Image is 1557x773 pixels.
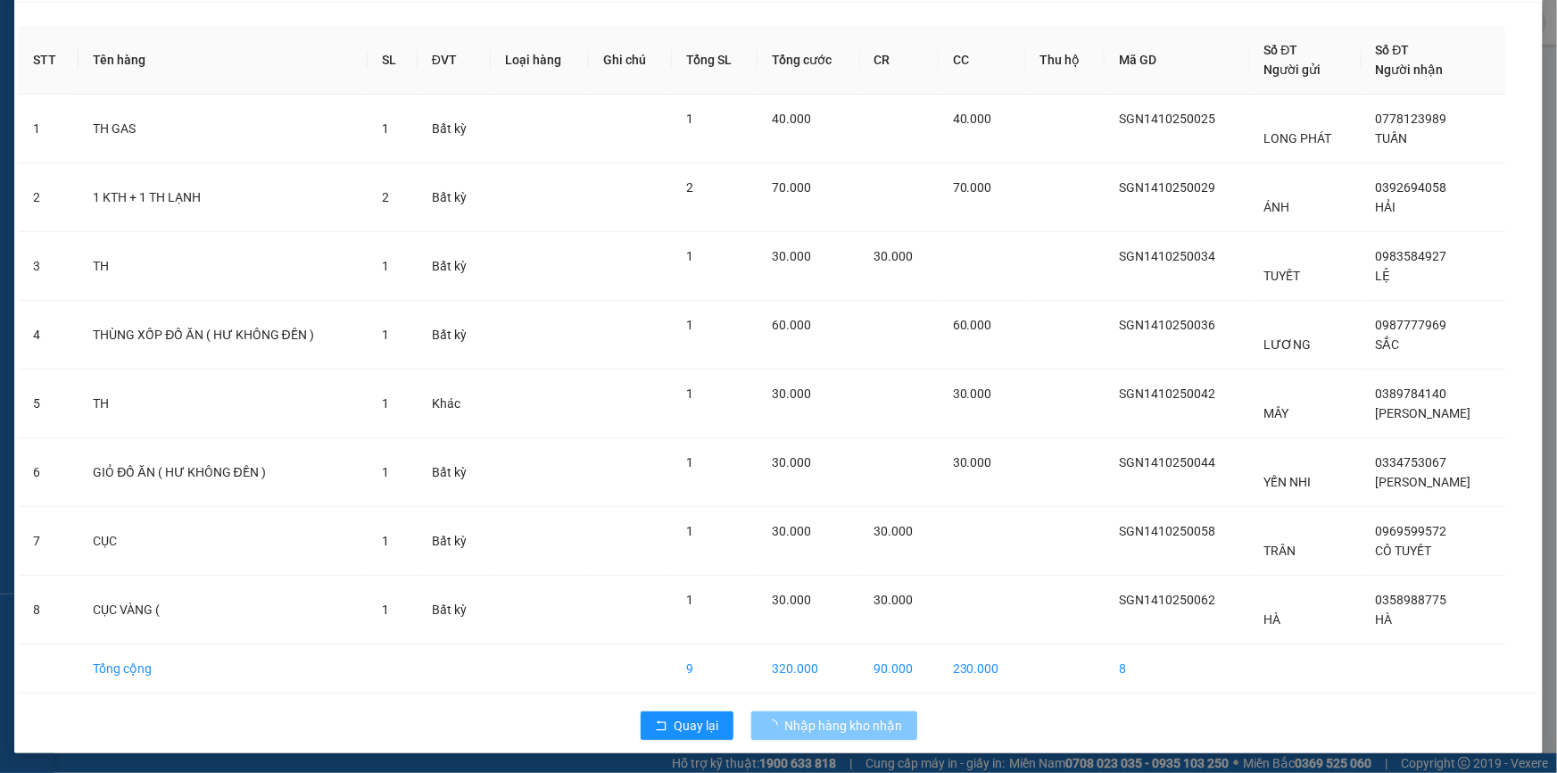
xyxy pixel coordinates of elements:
div: [PERSON_NAME] [116,55,297,77]
td: CỤC VÀNG ( [79,576,368,644]
span: 30.000 [772,249,811,263]
td: 9 [672,644,758,694]
span: MÂY [1264,406,1289,420]
div: [GEOGRAPHIC_DATA] [116,15,297,55]
span: SGN1410250025 [1119,112,1215,126]
span: 1 [686,112,693,126]
td: Bất kỳ [418,576,491,644]
span: 70.000 [953,180,992,195]
th: CC [939,26,1025,95]
span: 60.000 [772,318,811,332]
td: TH [79,232,368,301]
th: Tổng SL [672,26,758,95]
th: Tổng cước [758,26,860,95]
span: Nhận: [116,15,159,34]
td: Bất kỳ [418,438,491,507]
td: 8 [19,576,79,644]
span: SGN1410250042 [1119,386,1215,401]
span: [PERSON_NAME] [1376,475,1471,489]
span: HÀ [1264,612,1281,627]
span: 1 [686,593,693,607]
span: 1 [382,259,389,273]
span: SGN1410250044 [1119,455,1215,470]
span: 0969599572 [1376,524,1447,538]
span: ÁNH [1264,200,1290,214]
span: 1 [686,386,693,401]
td: 3 [19,232,79,301]
th: Thu hộ [1025,26,1105,95]
span: SGN1410250036 [1119,318,1215,332]
span: 30.000 [772,593,811,607]
span: CC : [113,117,138,136]
span: 1 [382,603,389,617]
td: CỤC [79,507,368,576]
span: HẢI [1376,200,1396,214]
div: Cầu Ngang [15,15,104,58]
td: 8 [1105,644,1249,694]
span: 40.000 [772,112,811,126]
span: 0983584927 [1376,249,1447,263]
button: rollbackQuay lại [641,711,733,740]
span: SGN1410250034 [1119,249,1215,263]
span: 70.000 [772,180,811,195]
td: 90.000 [860,644,939,694]
span: [PERSON_NAME] [1376,406,1471,420]
td: Khác [418,370,491,438]
th: STT [19,26,79,95]
span: 0778123989 [1376,112,1447,126]
span: Người gửi [1264,62,1321,77]
span: 2 [382,190,389,204]
span: loading [766,719,785,732]
td: 230.000 [939,644,1025,694]
span: 1 [686,249,693,263]
span: LONG PHÁT [1264,131,1332,145]
span: SGN1410250029 [1119,180,1215,195]
span: 0987777969 [1376,318,1447,332]
span: 0358988775 [1376,593,1447,607]
td: Bất kỳ [418,163,491,232]
span: LƯƠNG [1264,337,1312,352]
div: 20.000 [113,112,299,137]
th: Mã GD [1105,26,1249,95]
span: Quay lại [675,716,719,736]
span: 30.000 [953,386,992,401]
td: Tổng cộng [79,644,368,694]
td: 6 [19,438,79,507]
span: Số ĐT [1264,43,1298,57]
span: SGN1410250058 [1119,524,1215,538]
span: 1 [686,455,693,470]
td: Bất kỳ [418,232,491,301]
span: 40.000 [953,112,992,126]
span: HÀ [1376,612,1393,627]
span: rollback [655,719,667,734]
td: TH GAS [79,95,368,163]
div: Á CHÂU [15,58,104,79]
span: 30.000 [772,455,811,470]
td: TH [79,370,368,438]
span: 1 [686,318,693,332]
td: 320.000 [758,644,860,694]
span: SGN1410250062 [1119,593,1215,607]
th: CR [860,26,939,95]
td: 1 [19,95,79,163]
td: 7 [19,507,79,576]
th: ĐVT [418,26,491,95]
span: CÔ TUYẾT [1376,544,1432,558]
td: Bất kỳ [418,301,491,370]
span: 1 [382,121,389,136]
span: TRÂN [1264,544,1296,558]
span: 30.000 [874,524,914,538]
th: SL [368,26,418,95]
td: 5 [19,370,79,438]
span: 30.000 [772,386,811,401]
span: LỆ [1376,269,1391,283]
span: 1 [382,465,389,479]
span: TUẤN [1376,131,1408,145]
td: Bất kỳ [418,507,491,576]
td: GIỎ ĐỒ ĂN ( HƯ KHÔNG ĐỀN ) [79,438,368,507]
span: Gửi: [15,17,43,36]
div: 02837559898 [116,77,297,102]
span: YẾN NHI [1264,475,1312,489]
span: 1 [686,524,693,538]
td: 4 [19,301,79,370]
